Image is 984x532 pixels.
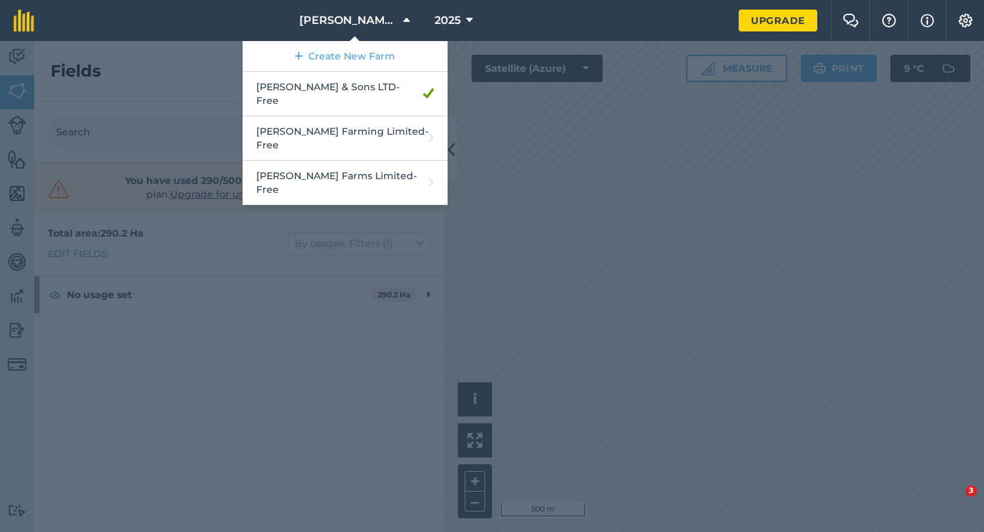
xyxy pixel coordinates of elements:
[739,10,817,31] a: Upgrade
[299,12,398,29] span: [PERSON_NAME] & Sons LTD
[243,41,448,72] a: Create New Farm
[881,14,897,27] img: A question mark icon
[938,486,970,518] iframe: Intercom live chat
[920,12,934,29] img: svg+xml;base64,PHN2ZyB4bWxucz0iaHR0cDovL3d3dy53My5vcmcvMjAwMC9zdmciIHdpZHRoPSIxNyIgaGVpZ2h0PSIxNy...
[957,14,974,27] img: A cog icon
[966,486,976,496] span: 3
[14,10,34,31] img: fieldmargin Logo
[243,116,448,161] a: [PERSON_NAME] Farming Limited- Free
[243,72,448,116] a: [PERSON_NAME] & Sons LTD- Free
[435,12,461,29] span: 2025
[843,14,859,27] img: Two speech bubbles overlapping with the left bubble in the forefront
[243,161,448,205] a: [PERSON_NAME] Farms Limited- Free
